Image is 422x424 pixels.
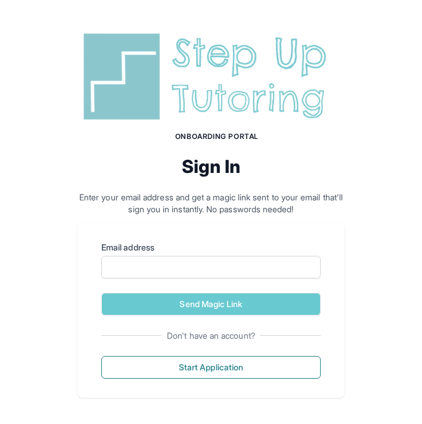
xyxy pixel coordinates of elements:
h2: Sign In [77,156,345,177]
p: Enter your email address and get a magic link sent to your email that'll sign you in instantly. N... [77,191,345,215]
h1: Onboarding Portal [89,132,345,141]
button: Send Magic Link [101,293,321,315]
label: Email address [101,242,321,253]
button: Start Application [101,356,321,379]
img: Step Up Tutoring horizontal logo [77,29,345,125]
span: Don't have an account? [162,330,260,342]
